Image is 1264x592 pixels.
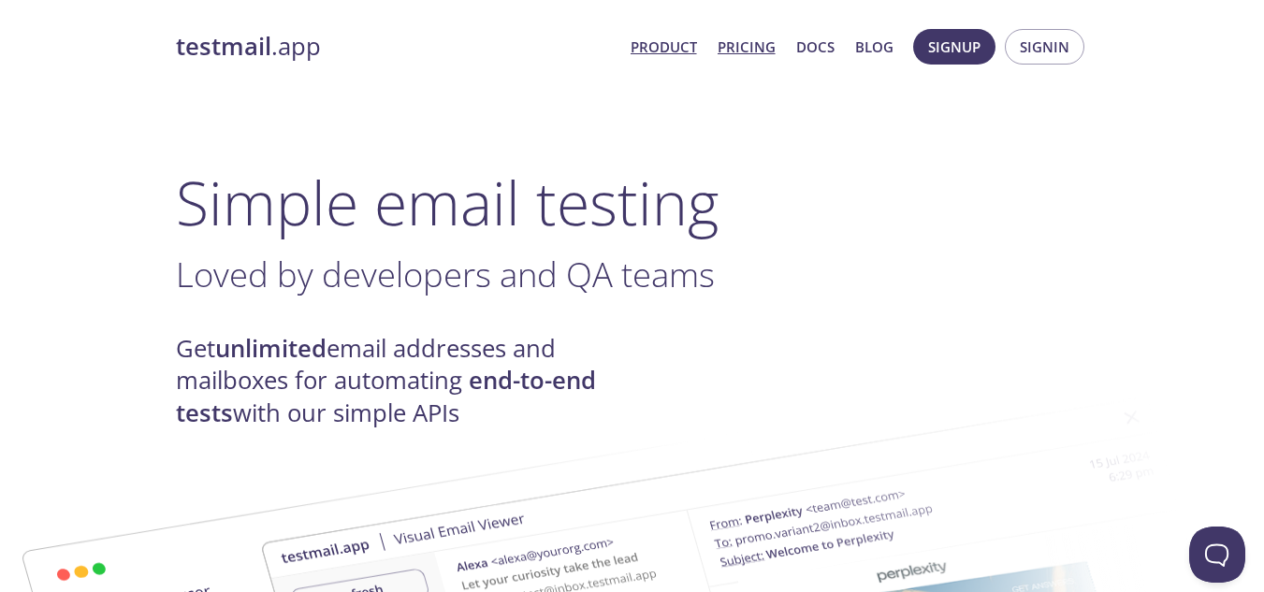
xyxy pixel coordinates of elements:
h1: Simple email testing [176,166,1089,238]
iframe: Help Scout Beacon - Open [1189,527,1245,583]
strong: unlimited [215,332,327,365]
h4: Get email addresses and mailboxes for automating with our simple APIs [176,333,632,429]
a: testmail.app [176,31,616,63]
button: Signin [1005,29,1084,65]
span: Loved by developers and QA teams [176,251,715,297]
span: Signup [928,35,981,59]
a: Product [631,35,697,59]
a: Pricing [718,35,776,59]
a: Blog [855,35,894,59]
a: Docs [796,35,835,59]
span: Signin [1020,35,1069,59]
strong: testmail [176,30,271,63]
button: Signup [913,29,995,65]
strong: end-to-end tests [176,364,596,428]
